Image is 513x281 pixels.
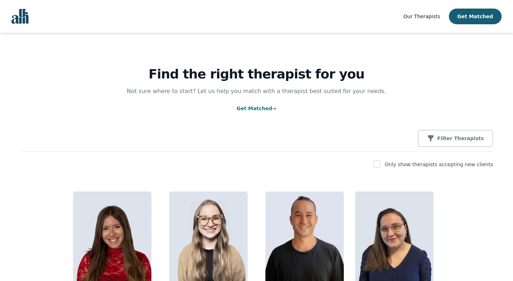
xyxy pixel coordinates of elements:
a: Get Matched [237,106,276,111]
p: Filter Therapists [437,135,484,142]
img: alli logo [11,9,28,24]
span: → [272,106,276,111]
button: Get Matched [449,9,502,24]
span: Our Therapists [403,14,440,19]
a: Our Therapists [403,12,440,21]
h1: Find the right therapist for you [20,67,493,81]
label: Only show therapists accepting new clients [385,162,493,167]
button: Filter Therapists [418,130,493,147]
p: Not sure where to start? Let us help you match with a therapist best suited for your needs. [120,87,393,96]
